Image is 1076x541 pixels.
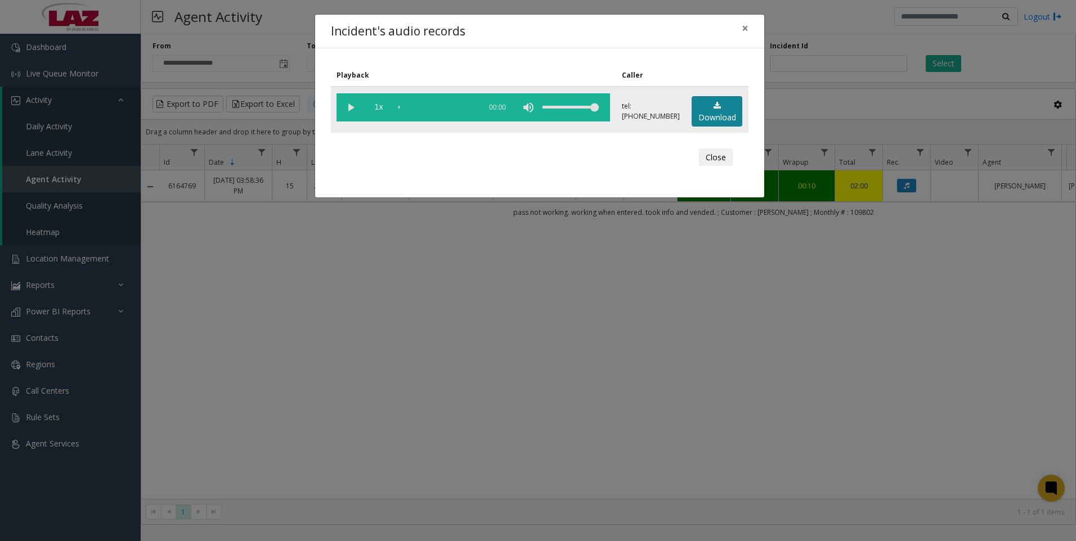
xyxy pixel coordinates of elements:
[622,101,680,121] p: tel:[PHONE_NUMBER]
[543,93,599,121] div: volume level
[331,22,465,40] h4: Incident's audio records
[692,96,742,127] a: Download
[734,15,756,42] button: Close
[699,148,733,166] button: Close
[365,93,393,121] span: playback speed button
[398,93,475,121] div: scrub bar
[616,64,686,87] th: Caller
[742,20,748,36] span: ×
[331,64,616,87] th: Playback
